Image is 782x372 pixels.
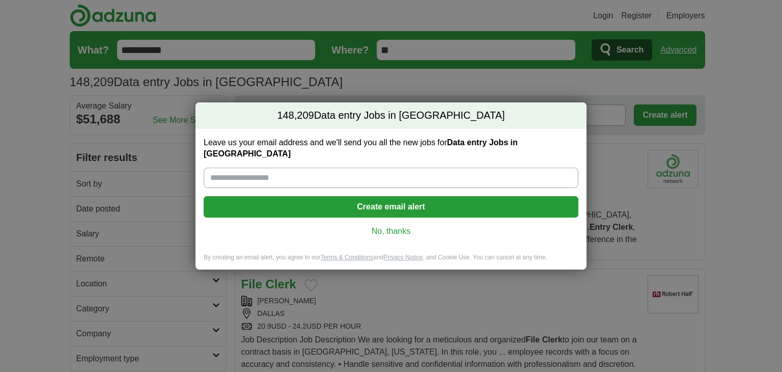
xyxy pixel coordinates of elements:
div: By creating an email alert, you agree to our and , and Cookie Use. You can cancel at any time. [195,253,586,270]
a: Terms & Conditions [320,254,373,261]
strong: Data entry Jobs in [GEOGRAPHIC_DATA] [204,138,518,158]
button: Create email alert [204,196,578,218]
label: Leave us your email address and we'll send you all the new jobs for [204,137,578,160]
span: 148,209 [277,109,314,123]
a: Privacy Notice [384,254,423,261]
h2: Data entry Jobs in [GEOGRAPHIC_DATA] [195,102,586,129]
a: No, thanks [212,226,570,237]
